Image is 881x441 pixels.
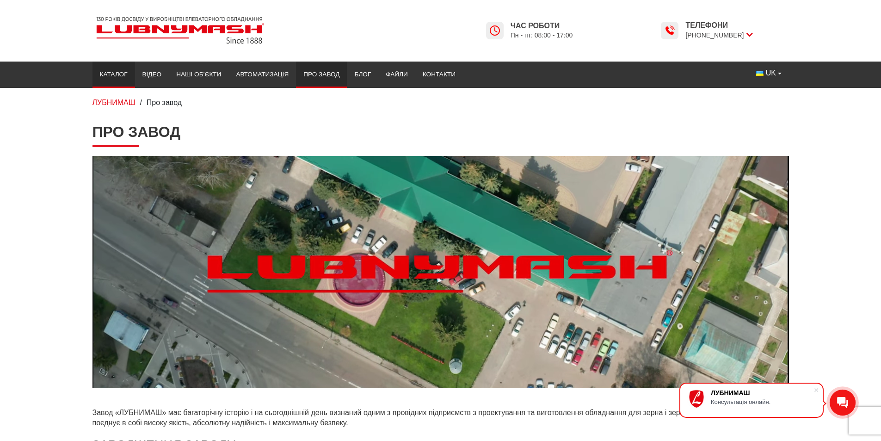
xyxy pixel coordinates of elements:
span: Телефони [685,20,752,31]
h1: Про завод [92,123,789,146]
img: Українська [756,71,764,76]
span: Пн - пт: 08:00 - 17:00 [511,31,573,40]
img: Lubnymash [92,13,268,48]
a: ЛУБНИМАШ [92,99,136,106]
a: Про завод [296,64,347,85]
span: / [140,99,142,106]
a: Блог [347,64,378,85]
a: Файли [378,64,415,85]
p: Завод «ЛУБНИМАШ» має багаторічну історію і на сьогоднішній день визнаний одним з провідних підпри... [92,408,789,429]
div: ЛУБНИМАШ [711,389,813,397]
span: Про завод [147,99,182,106]
div: Консультація онлайн. [711,398,813,405]
img: Lubnymash time icon [489,25,500,36]
span: Час роботи [511,21,573,31]
a: Автоматизація [228,64,296,85]
img: Lubnymash time icon [664,25,675,36]
button: UK [749,64,789,82]
span: [PHONE_NUMBER] [685,31,752,40]
a: Каталог [92,64,135,85]
a: Контакти [415,64,463,85]
a: Відео [135,64,169,85]
a: Наші об’єкти [169,64,228,85]
span: UK [766,68,776,78]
